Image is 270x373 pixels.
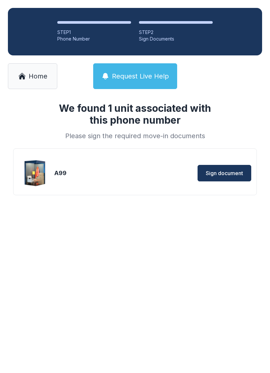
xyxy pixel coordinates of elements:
div: A99 [54,169,133,178]
div: Please sign the required move-in documents [51,131,219,140]
span: Sign document [206,169,243,177]
div: Sign Documents [139,36,213,42]
h1: We found 1 unit associated with this phone number [51,102,219,126]
span: Request Live Help [112,72,169,81]
div: STEP 1 [57,29,131,36]
span: Home [29,72,47,81]
div: STEP 2 [139,29,213,36]
div: Phone Number [57,36,131,42]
